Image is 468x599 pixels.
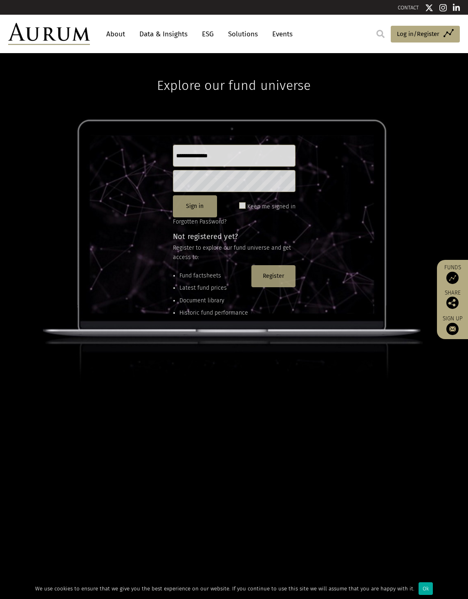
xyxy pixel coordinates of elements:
[441,290,464,309] div: Share
[173,244,296,262] p: Register to explore our fund universe and get access to:
[8,23,90,45] img: Aurum
[179,308,248,317] li: Historic fund performance
[397,29,439,39] span: Log in/Register
[179,284,248,293] li: Latest fund prices
[446,323,459,335] img: Sign up to our newsletter
[179,271,248,280] li: Fund factsheets
[102,27,129,42] a: About
[173,233,296,240] h4: Not registered yet?
[398,4,419,11] a: CONTACT
[198,27,218,42] a: ESG
[391,26,460,43] a: Log in/Register
[441,315,464,335] a: Sign up
[376,30,385,38] img: search.svg
[173,218,226,225] a: Forgotten Password?
[179,296,248,305] li: Document library
[425,4,433,12] img: Twitter icon
[135,27,192,42] a: Data & Insights
[173,195,217,217] button: Sign in
[224,27,262,42] a: Solutions
[446,272,459,284] img: Access Funds
[157,53,311,93] h1: Explore our fund universe
[247,202,296,212] label: Keep me signed in
[453,4,460,12] img: Linkedin icon
[439,4,447,12] img: Instagram icon
[251,265,296,287] button: Register
[446,297,459,309] img: Share this post
[268,27,293,42] a: Events
[441,264,464,284] a: Funds
[419,582,433,595] div: Ok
